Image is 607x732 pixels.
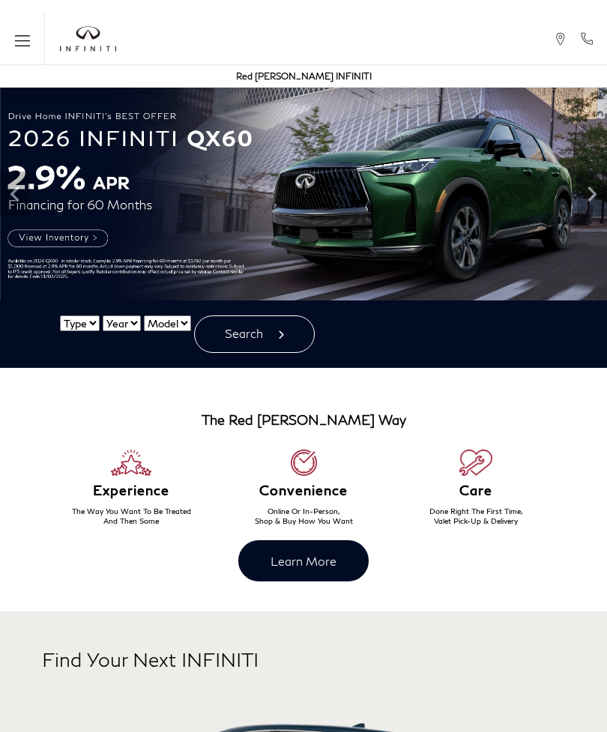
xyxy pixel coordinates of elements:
[60,26,116,52] a: infiniti
[236,70,372,82] a: Red [PERSON_NAME] INFINITI
[217,483,390,498] h6: Convenience
[238,540,369,581] a: Learn More
[202,413,406,428] h3: The Red [PERSON_NAME] Way
[42,649,566,708] h2: Find Your Next INFINITI
[103,315,141,331] select: Vehicle Year
[60,315,100,331] select: Vehicle Type
[429,506,523,525] span: Done Right The First Time, Valet Pick-Up & Delivery
[144,315,191,331] select: Vehicle Model
[390,483,562,498] h6: Care
[194,315,315,353] button: Search
[255,506,353,525] span: Online Or In-Person, Shop & Buy How You Want
[45,483,217,498] h6: Experience
[60,26,116,52] img: INFINITI
[72,506,191,525] span: The Way You Want To Be Treated And Then Some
